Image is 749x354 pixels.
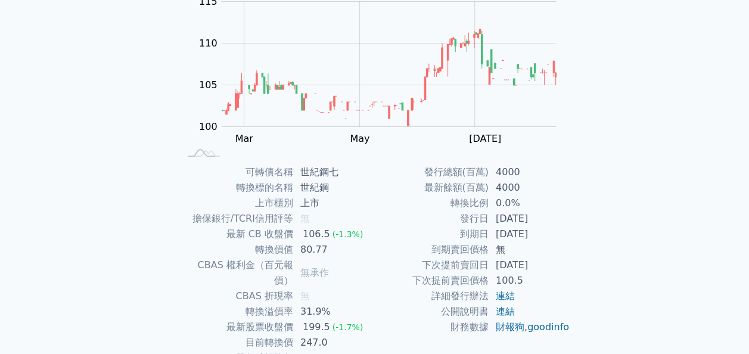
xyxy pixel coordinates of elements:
td: 4000 [489,180,570,195]
tspan: 100 [199,121,217,132]
td: , [489,319,570,335]
tspan: Mar [235,133,253,144]
tspan: 110 [199,38,217,49]
td: 世紀鋼七 [293,164,375,180]
td: 31.9% [293,304,375,319]
a: 財報狗 [496,321,524,333]
td: 財務數據 [375,319,489,335]
td: 下次提前賣回日 [375,257,489,273]
tspan: May [350,133,369,144]
td: [DATE] [489,211,570,226]
td: CBAS 折現率 [179,288,293,304]
td: 轉換比例 [375,195,489,211]
span: (-1.7%) [332,322,363,332]
div: 106.5 [300,226,332,242]
a: goodinfo [527,321,569,333]
td: 發行總額(百萬) [375,164,489,180]
td: 0.0% [489,195,570,211]
td: 到期日 [375,226,489,242]
div: 199.5 [300,319,332,335]
td: 最新 CB 收盤價 [179,226,293,242]
td: 發行日 [375,211,489,226]
td: 上市櫃別 [179,195,293,211]
div: 聊天小工具 [689,297,749,354]
g: Series [222,29,556,126]
td: 下次提前賣回價格 [375,273,489,288]
td: 轉換價值 [179,242,293,257]
td: 到期賣回價格 [375,242,489,257]
td: 最新餘額(百萬) [375,180,489,195]
td: 世紀鋼 [293,180,375,195]
a: 連結 [496,306,515,317]
td: 80.77 [293,242,375,257]
td: 公開說明書 [375,304,489,319]
td: 上市 [293,195,375,211]
td: 247.0 [293,335,375,350]
span: 無承作 [300,267,329,278]
td: 目前轉換價 [179,335,293,350]
td: [DATE] [489,257,570,273]
td: 4000 [489,164,570,180]
td: 轉換溢價率 [179,304,293,319]
span: 無 [300,213,310,224]
span: (-1.3%) [332,229,363,239]
td: 100.5 [489,273,570,288]
td: 詳細發行辦法 [375,288,489,304]
td: CBAS 權利金（百元報價） [179,257,293,288]
td: 無 [489,242,570,257]
td: 轉換標的名稱 [179,180,293,195]
tspan: 105 [199,79,217,91]
td: 最新股票收盤價 [179,319,293,335]
span: 無 [300,290,310,302]
td: 擔保銀行/TCRI信用評等 [179,211,293,226]
iframe: Chat Widget [689,297,749,354]
tspan: [DATE] [469,133,501,144]
td: [DATE] [489,226,570,242]
td: 可轉債名稱 [179,164,293,180]
a: 連結 [496,290,515,302]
